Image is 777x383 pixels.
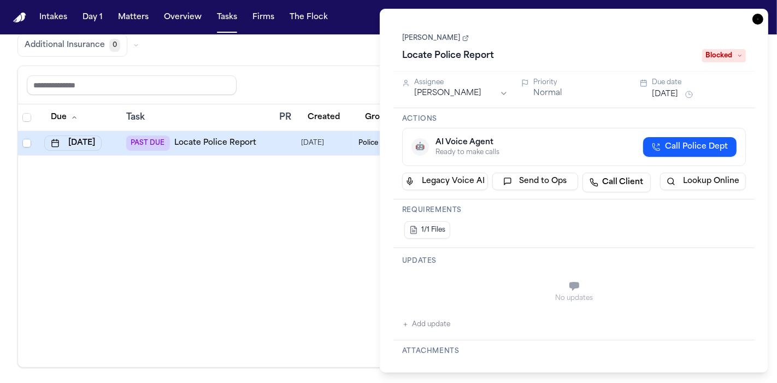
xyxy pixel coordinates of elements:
span: Additional Insurance [25,40,105,51]
div: Ready to make calls [435,148,499,157]
button: Normal [533,88,562,99]
h1: Locate Police Report [398,47,498,64]
button: The Flock [285,8,332,27]
span: 🤖 [416,142,425,152]
button: [DATE] [652,89,678,100]
button: Lookup Online [660,173,746,190]
span: 0 [109,39,120,52]
div: AI Voice Agent [435,137,499,148]
button: Add update [402,318,450,331]
button: Additional Insurance0 [17,34,127,57]
span: Call Police Dept [665,142,728,152]
button: Send to Ops [492,173,578,190]
button: Call Police Dept [643,137,737,157]
button: Overview [160,8,206,27]
div: Priority [533,78,627,87]
button: Firms [248,8,279,27]
div: Assignee [414,78,508,87]
button: Day 1 [78,8,107,27]
h3: Attachments [402,347,746,356]
div: No updates [402,294,746,303]
h3: Updates [402,257,746,266]
img: Finch Logo [13,13,26,23]
div: Due date [652,78,746,87]
button: 1/1 Files [404,221,450,239]
a: Call Client [582,173,651,192]
button: Snooze task [682,88,696,101]
button: Legacy Voice AI [402,173,488,190]
span: Blocked [702,49,746,62]
a: Home [13,13,26,23]
button: Tasks [213,8,242,27]
button: [DATE] [44,135,102,151]
button: Matters [114,8,153,27]
h3: Requirements [402,206,746,215]
button: Intakes [35,8,72,27]
span: 1/1 Files [421,226,445,234]
a: [PERSON_NAME] [402,34,469,43]
h3: Actions [402,115,746,123]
